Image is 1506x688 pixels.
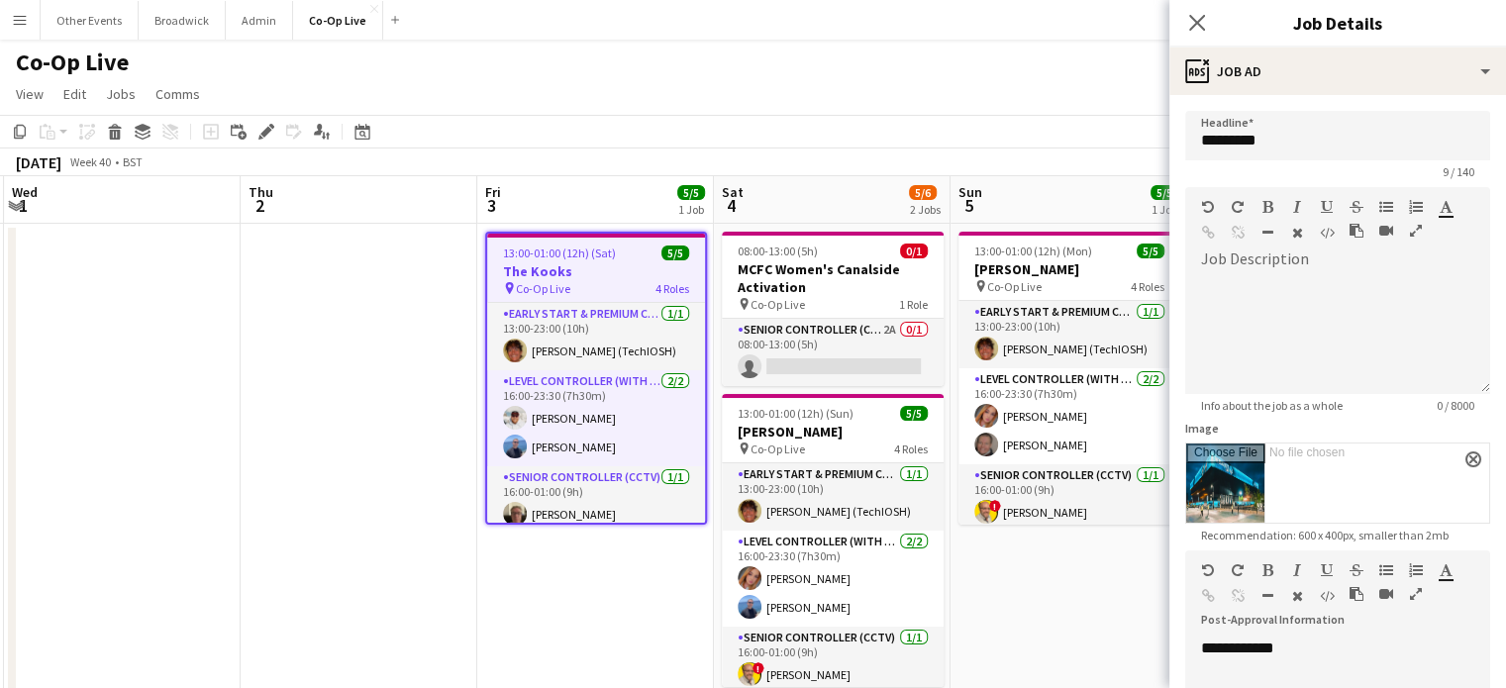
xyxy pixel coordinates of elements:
app-card-role: Level Controller (with CCTV)2/216:00-23:30 (7h30m)[PERSON_NAME][PERSON_NAME] [958,368,1180,464]
div: 2 Jobs [910,202,941,217]
button: Other Events [41,1,139,40]
span: 4 Roles [1131,279,1164,294]
button: Unordered List [1379,199,1393,215]
span: 4 [719,194,744,217]
button: Paste as plain text [1350,586,1363,602]
button: Bold [1260,199,1274,215]
button: Unordered List [1379,562,1393,578]
button: Horizontal Line [1260,225,1274,241]
span: 13:00-01:00 (12h) (Sat) [503,246,616,260]
button: HTML Code [1320,225,1334,241]
button: Admin [226,1,293,40]
button: Ordered List [1409,199,1423,215]
span: ! [989,500,1001,512]
h3: Job Details [1169,10,1506,36]
app-card-role: Senior Controller (CCTV)2A0/108:00-13:00 (5h) [722,319,944,386]
span: View [16,85,44,103]
a: Edit [55,81,94,107]
app-card-role: Level Controller (with CCTV)2/216:00-23:30 (7h30m)[PERSON_NAME][PERSON_NAME] [722,531,944,627]
button: Underline [1320,562,1334,578]
span: Co-Op Live [751,297,805,312]
span: Sun [958,183,982,201]
div: 1 Job [1152,202,1177,217]
h1: Co-Op Live [16,48,129,77]
button: Bold [1260,562,1274,578]
button: Redo [1231,562,1245,578]
span: Info about the job as a whole [1185,398,1358,413]
a: Comms [148,81,208,107]
span: 08:00-13:00 (5h) [738,244,818,258]
button: Broadwick [139,1,226,40]
app-job-card: 13:00-01:00 (12h) (Sun)5/5[PERSON_NAME] Co-Op Live4 RolesEarly Start & Premium Controller (with C... [722,394,944,687]
span: 0/1 [900,244,928,258]
button: Italic [1290,562,1304,578]
div: [DATE] [16,152,61,172]
app-card-role: Early Start & Premium Controller (with CCTV)1/113:00-23:00 (10h)[PERSON_NAME] (TechIOSH) [722,463,944,531]
app-job-card: 13:00-01:00 (12h) (Mon)5/5[PERSON_NAME] Co-Op Live4 RolesEarly Start & Premium Controller (with C... [958,232,1180,525]
button: Horizontal Line [1260,588,1274,604]
span: Jobs [106,85,136,103]
span: 3 [482,194,501,217]
button: Underline [1320,199,1334,215]
button: Clear Formatting [1290,588,1304,604]
h3: The Kooks [487,262,705,280]
span: 5/5 [900,406,928,421]
button: Paste as plain text [1350,223,1363,239]
span: Co-Op Live [751,442,805,456]
button: Strikethrough [1350,199,1363,215]
button: Clear Formatting [1290,225,1304,241]
h3: [PERSON_NAME] [722,423,944,441]
h3: MCFC Women's Canalside Activation [722,260,944,296]
app-card-role: Level Controller (with CCTV)2/216:00-23:30 (7h30m)[PERSON_NAME][PERSON_NAME] [487,370,705,466]
span: 5/5 [661,246,689,260]
span: Co-Op Live [516,281,570,296]
span: 13:00-01:00 (12h) (Sun) [738,406,853,421]
a: Jobs [98,81,144,107]
div: 1 Job [678,202,704,217]
span: 4 Roles [655,281,689,296]
span: 4 Roles [894,442,928,456]
button: Redo [1231,199,1245,215]
button: Fullscreen [1409,586,1423,602]
span: Fri [485,183,501,201]
span: 5/5 [1151,185,1178,200]
app-card-role: Early Start & Premium Controller (with CCTV)1/113:00-23:00 (10h)[PERSON_NAME] (TechIOSH) [958,301,1180,368]
span: Edit [63,85,86,103]
button: Text Color [1439,199,1453,215]
app-card-role: Early Start & Premium Controller (with CCTV)1/113:00-23:00 (10h)[PERSON_NAME] (TechIOSH) [487,303,705,370]
button: Italic [1290,199,1304,215]
button: Ordered List [1409,562,1423,578]
app-card-role: Senior Controller (CCTV)1/116:00-01:00 (9h)![PERSON_NAME] [958,464,1180,532]
app-job-card: 13:00-01:00 (12h) (Sat)5/5The Kooks Co-Op Live4 RolesEarly Start & Premium Controller (with CCTV)... [485,232,707,525]
span: 2 [246,194,273,217]
span: 0 / 8000 [1421,398,1490,413]
span: Thu [249,183,273,201]
span: 1 Role [899,297,928,312]
span: Co-Op Live [987,279,1042,294]
span: 13:00-01:00 (12h) (Mon) [974,244,1092,258]
div: BST [123,154,143,169]
button: Insert video [1379,223,1393,239]
span: Recommendation: 600 x 400px, smaller than 2mb [1185,528,1464,542]
button: Co-Op Live [293,1,383,40]
span: Comms [155,85,200,103]
app-job-card: 08:00-13:00 (5h)0/1MCFC Women's Canalside Activation Co-Op Live1 RoleSenior Controller (CCTV)2A0/... [722,232,944,386]
a: View [8,81,51,107]
button: Insert video [1379,586,1393,602]
app-card-role: Senior Controller (CCTV)1/116:00-01:00 (9h)[PERSON_NAME] [487,466,705,534]
button: Fullscreen [1409,223,1423,239]
span: Week 40 [65,154,115,169]
span: 5 [955,194,982,217]
button: Strikethrough [1350,562,1363,578]
button: Undo [1201,562,1215,578]
span: 9 / 140 [1427,164,1490,179]
button: Text Color [1439,562,1453,578]
div: Job Ad [1169,48,1506,95]
span: 5/6 [909,185,937,200]
button: Undo [1201,199,1215,215]
h3: [PERSON_NAME] [958,260,1180,278]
